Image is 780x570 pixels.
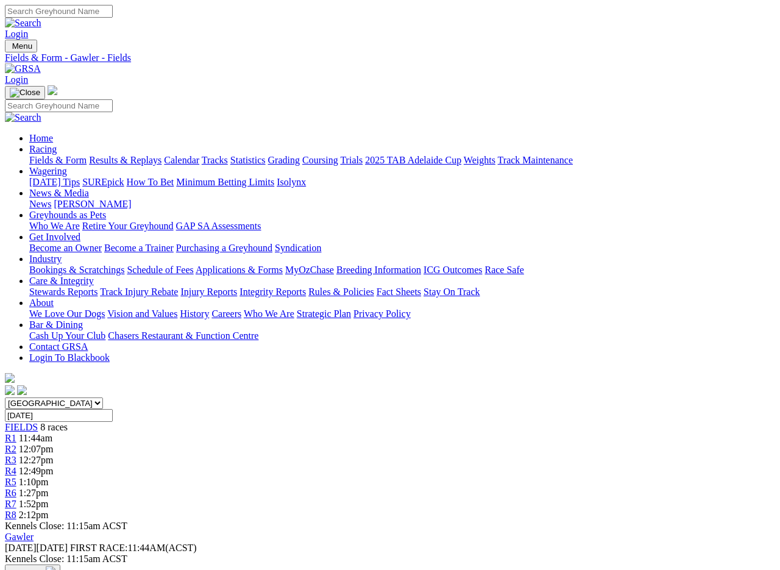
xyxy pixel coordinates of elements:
[29,155,775,166] div: Racing
[29,199,51,209] a: News
[5,499,16,509] a: R7
[5,466,16,476] a: R4
[29,144,57,154] a: Racing
[29,287,775,297] div: Care & Integrity
[29,199,775,210] div: News & Media
[5,52,775,63] a: Fields & Form - Gawler - Fields
[5,63,41,74] img: GRSA
[5,86,45,99] button: Toggle navigation
[5,422,38,432] a: FIELDS
[340,155,363,165] a: Trials
[89,155,161,165] a: Results & Replays
[5,29,28,39] a: Login
[29,243,102,253] a: Become an Owner
[29,177,775,188] div: Wagering
[19,488,49,498] span: 1:27pm
[19,477,49,487] span: 1:10pm
[29,330,775,341] div: Bar & Dining
[5,373,15,383] img: logo-grsa-white.png
[10,88,40,98] img: Close
[424,287,480,297] a: Stay On Track
[29,308,105,319] a: We Love Our Dogs
[5,521,127,531] span: Kennels Close: 11:15am ACST
[29,352,110,363] a: Login To Blackbook
[19,455,54,465] span: 12:27pm
[29,188,89,198] a: News & Media
[275,243,321,253] a: Syndication
[40,422,68,432] span: 8 races
[29,221,80,231] a: Who We Are
[277,177,306,187] a: Isolynx
[308,287,374,297] a: Rules & Policies
[424,265,482,275] a: ICG Outcomes
[365,155,461,165] a: 2025 TAB Adelaide Cup
[29,155,87,165] a: Fields & Form
[180,287,237,297] a: Injury Reports
[211,308,241,319] a: Careers
[29,232,80,242] a: Get Involved
[29,254,62,264] a: Industry
[104,243,174,253] a: Become a Trainer
[244,308,294,319] a: Who We Are
[19,444,54,454] span: 12:07pm
[107,308,177,319] a: Vision and Values
[100,287,178,297] a: Track Injury Rebate
[5,18,41,29] img: Search
[176,243,272,253] a: Purchasing a Greyhound
[29,265,775,276] div: Industry
[5,99,113,112] input: Search
[29,210,106,220] a: Greyhounds as Pets
[127,177,174,187] a: How To Bet
[5,409,113,422] input: Select date
[268,155,300,165] a: Grading
[239,287,306,297] a: Integrity Reports
[5,488,16,498] a: R6
[5,444,16,454] span: R2
[48,85,57,95] img: logo-grsa-white.png
[127,265,193,275] a: Schedule of Fees
[17,385,27,395] img: twitter.svg
[180,308,209,319] a: History
[285,265,334,275] a: MyOzChase
[29,133,53,143] a: Home
[5,112,41,123] img: Search
[5,433,16,443] a: R1
[29,341,88,352] a: Contact GRSA
[336,265,421,275] a: Breeding Information
[5,543,68,553] span: [DATE]
[5,532,34,542] a: Gawler
[12,41,32,51] span: Menu
[202,155,228,165] a: Tracks
[5,455,16,465] a: R3
[164,155,199,165] a: Calendar
[82,221,174,231] a: Retire Your Greyhound
[5,40,37,52] button: Toggle navigation
[29,319,83,330] a: Bar & Dining
[484,265,523,275] a: Race Safe
[29,265,124,275] a: Bookings & Scratchings
[108,330,258,341] a: Chasers Restaurant & Function Centre
[5,554,775,565] div: Kennels Close: 11:15am ACST
[196,265,283,275] a: Applications & Forms
[176,221,261,231] a: GAP SA Assessments
[29,276,94,286] a: Care & Integrity
[297,308,351,319] a: Strategic Plan
[5,477,16,487] a: R5
[29,243,775,254] div: Get Involved
[5,74,28,85] a: Login
[5,5,113,18] input: Search
[29,308,775,319] div: About
[5,510,16,520] a: R8
[29,330,105,341] a: Cash Up Your Club
[377,287,421,297] a: Fact Sheets
[70,543,127,553] span: FIRST RACE:
[230,155,266,165] a: Statistics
